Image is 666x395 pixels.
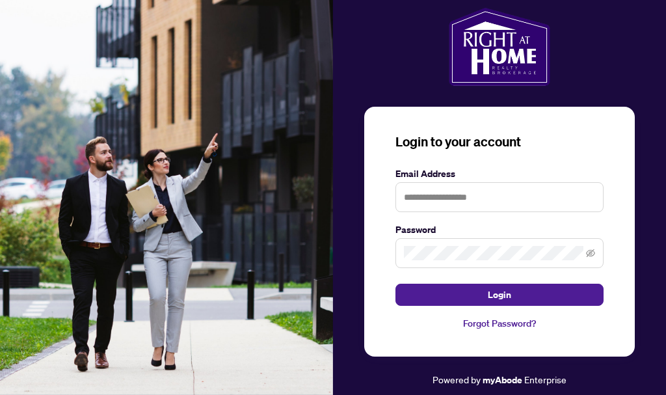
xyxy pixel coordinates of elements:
a: myAbode [483,373,522,387]
span: Powered by [433,374,481,385]
label: Password [395,223,604,237]
img: ma-logo [449,8,550,86]
h3: Login to your account [395,133,604,151]
label: Email Address [395,167,604,181]
button: Login [395,284,604,306]
span: Enterprise [524,374,566,385]
span: eye-invisible [586,249,595,258]
span: Login [488,284,511,305]
a: Forgot Password? [395,316,604,331]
